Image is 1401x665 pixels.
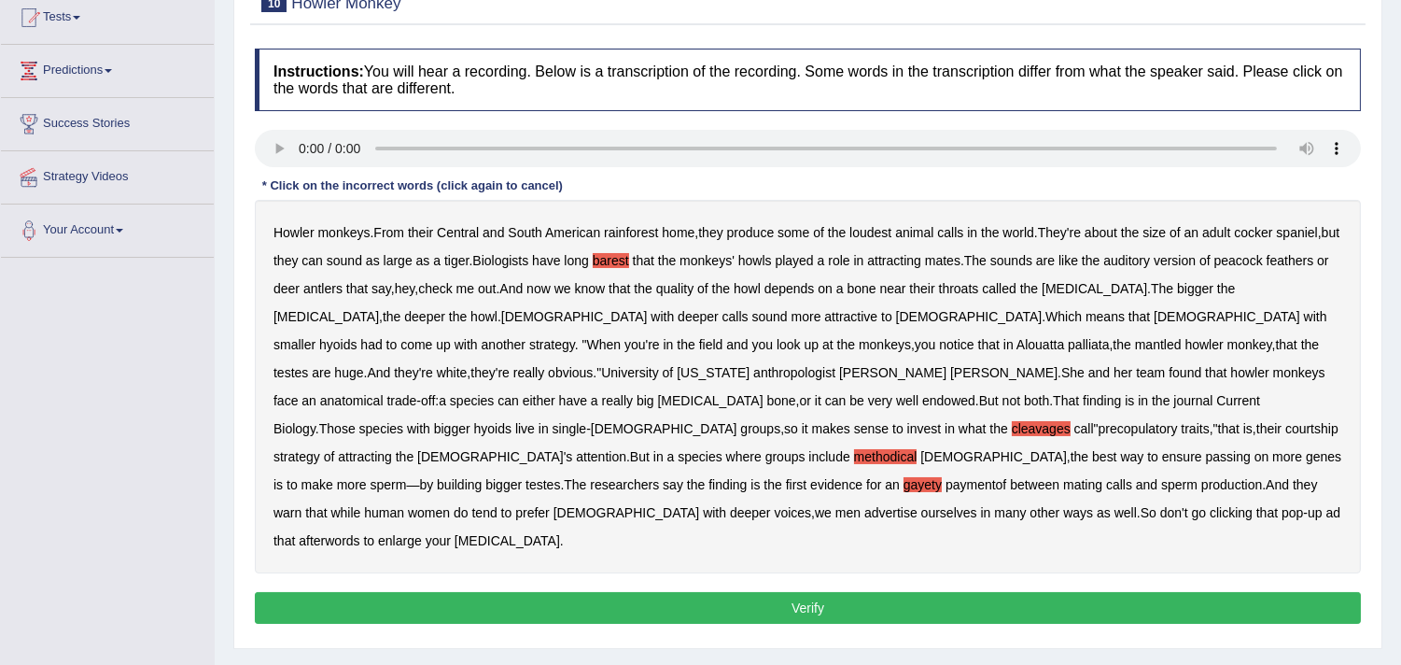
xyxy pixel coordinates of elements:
[633,253,654,268] b: that
[895,225,933,240] b: animal
[273,477,283,492] b: is
[1082,253,1100,268] b: the
[319,337,357,352] b: hyoids
[634,281,651,296] b: the
[800,393,811,408] b: or
[1024,393,1049,408] b: both
[778,225,809,240] b: some
[792,309,821,324] b: more
[904,477,942,492] b: gayety
[667,449,675,464] b: a
[1128,309,1150,324] b: that
[854,449,918,464] b: methodical
[1256,421,1282,436] b: their
[1152,393,1170,408] b: the
[513,365,544,380] b: really
[981,225,999,240] b: the
[1276,337,1297,352] b: that
[1121,225,1139,240] b: the
[1106,477,1132,492] b: calls
[255,49,1361,111] h4: You will hear a recording. Below is a transcription of the recording. Some words in the transcrip...
[1322,225,1339,240] b: but
[738,253,772,268] b: howls
[837,337,855,352] b: the
[1,98,214,145] a: Success Stories
[979,393,999,408] b: But
[1267,253,1314,268] b: feathers
[1010,477,1059,492] b: between
[301,253,323,268] b: can
[945,421,955,436] b: in
[651,309,674,324] b: with
[1,151,214,198] a: Strategy Videos
[394,365,433,380] b: they're
[726,337,748,352] b: and
[449,309,467,324] b: the
[687,477,705,492] b: the
[753,365,835,380] b: anthropologist
[408,225,433,240] b: their
[437,365,468,380] b: white
[1206,449,1251,464] b: passing
[1227,337,1272,352] b: monkey
[417,449,572,464] b: [DEMOGRAPHIC_DATA]'s
[922,393,975,408] b: endowed
[395,281,415,296] b: hey
[548,365,593,380] b: obvious
[937,225,963,240] b: calls
[529,337,575,352] b: strategy
[1068,337,1109,352] b: palliata
[925,253,960,268] b: mates
[346,281,368,296] b: that
[726,449,762,464] b: where
[338,449,392,464] b: attracting
[777,337,801,352] b: look
[815,393,821,408] b: it
[658,393,764,408] b: [MEDICAL_DATA]
[892,421,904,436] b: to
[750,477,760,492] b: is
[1058,253,1078,268] b: like
[663,365,674,380] b: of
[1136,477,1157,492] b: and
[470,309,497,324] b: howl
[371,281,391,296] b: say
[1085,225,1117,240] b: about
[1184,225,1199,240] b: an
[802,421,808,436] b: it
[1218,421,1240,436] b: that
[867,253,921,268] b: attracting
[273,365,308,380] b: testes
[545,225,600,240] b: American
[909,281,934,296] b: their
[824,309,877,324] b: attractive
[1304,309,1327,324] b: with
[1012,421,1071,436] b: cleavages
[939,281,979,296] b: throats
[470,365,510,380] b: they're
[404,309,445,324] b: deeper
[810,477,862,492] b: evidence
[1053,393,1079,408] b: That
[637,393,654,408] b: big
[1273,365,1325,380] b: monkeys
[1086,309,1125,324] b: means
[273,309,379,324] b: [MEDICAL_DATA]
[444,253,469,268] b: tiger
[371,477,407,492] b: sperm
[364,505,404,520] b: human
[525,477,560,492] b: testes
[1088,365,1110,380] b: and
[564,477,586,492] b: The
[327,253,362,268] b: sound
[439,393,446,408] b: a
[828,253,849,268] b: role
[712,281,730,296] b: the
[679,253,735,268] b: monkeys'
[881,309,892,324] b: to
[1162,449,1202,464] b: ensure
[499,281,523,296] b: And
[1042,281,1147,296] b: [MEDICAL_DATA]
[1038,225,1081,240] b: They're
[662,225,694,240] b: home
